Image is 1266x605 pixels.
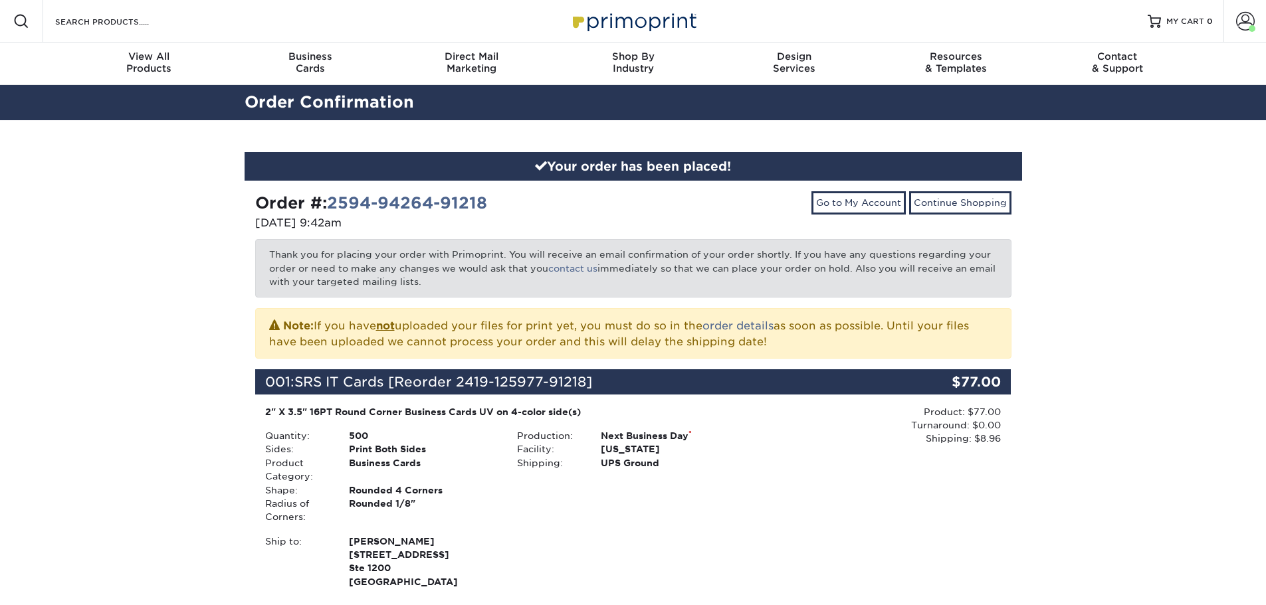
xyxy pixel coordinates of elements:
div: Production: [507,429,591,442]
span: SRS IT Cards [Reorder 2419-125977-91218] [294,374,592,390]
span: Design [714,50,875,62]
div: UPS Ground [591,456,759,470]
span: View All [68,50,230,62]
a: Contact& Support [1037,43,1198,85]
div: Shipping: [507,456,591,470]
b: not [376,319,395,332]
span: [PERSON_NAME] [349,535,497,548]
div: 2" X 3.5" 16PT Round Corner Business Cards UV on 4-color side(s) [265,405,750,418]
a: Shop ByIndustry [552,43,714,85]
div: $77.00 [885,369,1011,394]
a: Resources& Templates [875,43,1037,85]
div: Sides: [255,442,339,456]
span: Direct Mail [391,50,552,62]
a: BusinessCards [229,43,391,85]
a: View AllProducts [68,43,230,85]
div: Print Both Sides [339,442,507,456]
span: 0 [1207,17,1213,26]
span: [STREET_ADDRESS] [349,548,497,561]
strong: [GEOGRAPHIC_DATA] [349,535,497,587]
div: Industry [552,50,714,74]
div: [US_STATE] [591,442,759,456]
div: 001: [255,369,885,394]
a: Go to My Account [811,191,906,214]
input: SEARCH PRODUCTS..... [54,13,183,29]
span: Business [229,50,391,62]
span: Ste 1200 [349,561,497,574]
div: Marketing [391,50,552,74]
div: Next Business Day [591,429,759,442]
div: Ship to: [255,535,339,589]
span: MY CART [1166,16,1204,27]
div: Shape: [255,483,339,497]
div: Quantity: [255,429,339,442]
div: & Support [1037,50,1198,74]
div: Product: $77.00 Turnaround: $0.00 Shipping: $8.96 [759,405,1001,446]
div: 500 [339,429,507,442]
div: Facility: [507,442,591,456]
div: Cards [229,50,391,74]
a: DesignServices [714,43,875,85]
img: Primoprint [567,7,700,35]
p: If you have uploaded your files for print yet, you must do so in the as soon as possible. Until y... [269,317,998,350]
a: Continue Shopping [909,191,1011,214]
div: Business Cards [339,456,507,483]
a: 2594-94264-91218 [327,193,487,213]
div: Your order has been placed! [245,152,1022,181]
span: Contact [1037,50,1198,62]
div: & Templates [875,50,1037,74]
p: [DATE] 9:42am [255,215,623,231]
p: Thank you for placing your order with Primoprint. You will receive an email confirmation of your ... [255,239,1011,297]
div: Services [714,50,875,74]
a: order details [702,319,774,332]
strong: Order #: [255,193,487,213]
div: Radius of Corners: [255,497,339,524]
span: Resources [875,50,1037,62]
div: Rounded 1/8" [339,497,507,524]
strong: Note: [283,319,314,332]
div: Rounded 4 Corners [339,483,507,497]
div: Products [68,50,230,74]
span: Shop By [552,50,714,62]
a: contact us [548,263,597,274]
div: Product Category: [255,456,339,483]
a: Direct MailMarketing [391,43,552,85]
h2: Order Confirmation [235,90,1032,115]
